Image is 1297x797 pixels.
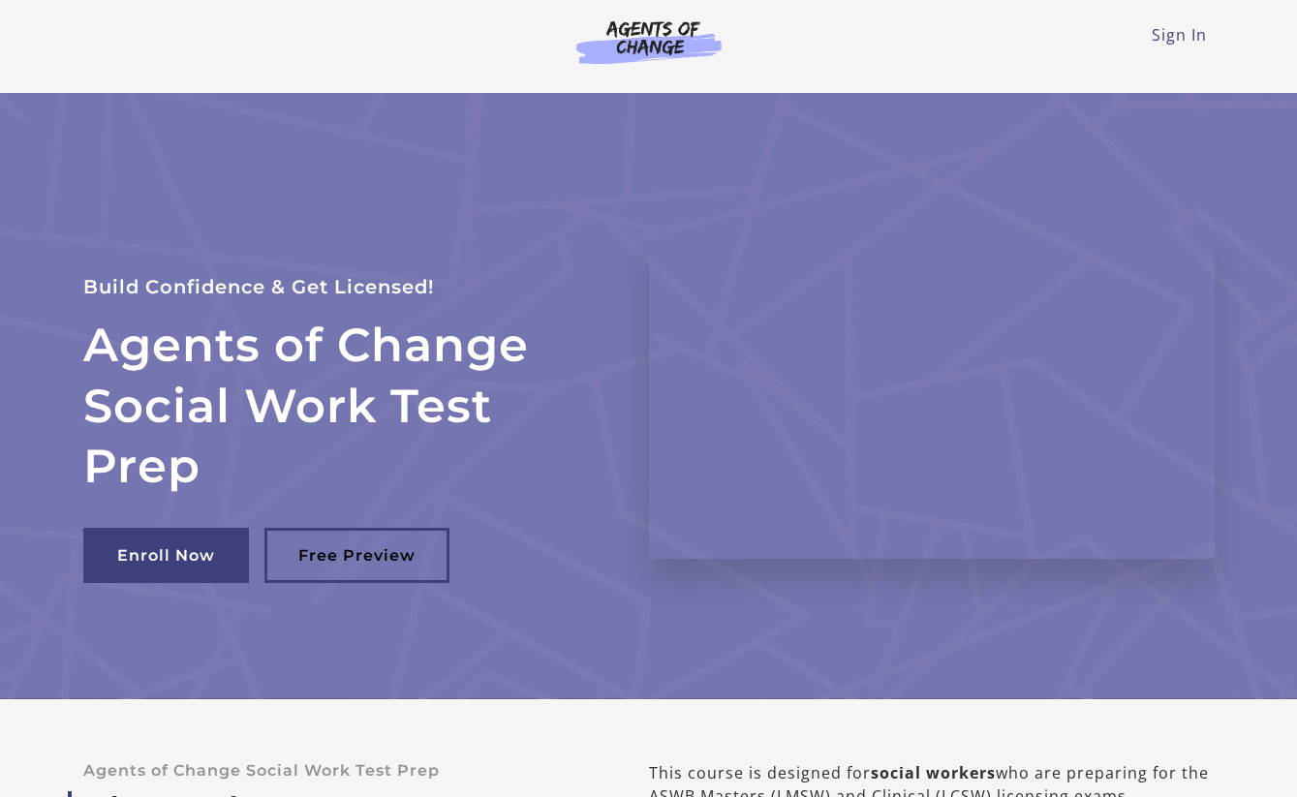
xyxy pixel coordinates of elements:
p: Build Confidence & Get Licensed! [83,271,602,303]
a: Free Preview [264,528,449,583]
h2: Agents of Change Social Work Test Prep [83,315,602,496]
b: social workers [871,762,996,783]
a: Enroll Now [83,528,249,583]
a: Sign In [1152,24,1207,46]
img: Agents of Change Logo [556,19,742,64]
p: Agents of Change Social Work Test Prep [83,761,587,780]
